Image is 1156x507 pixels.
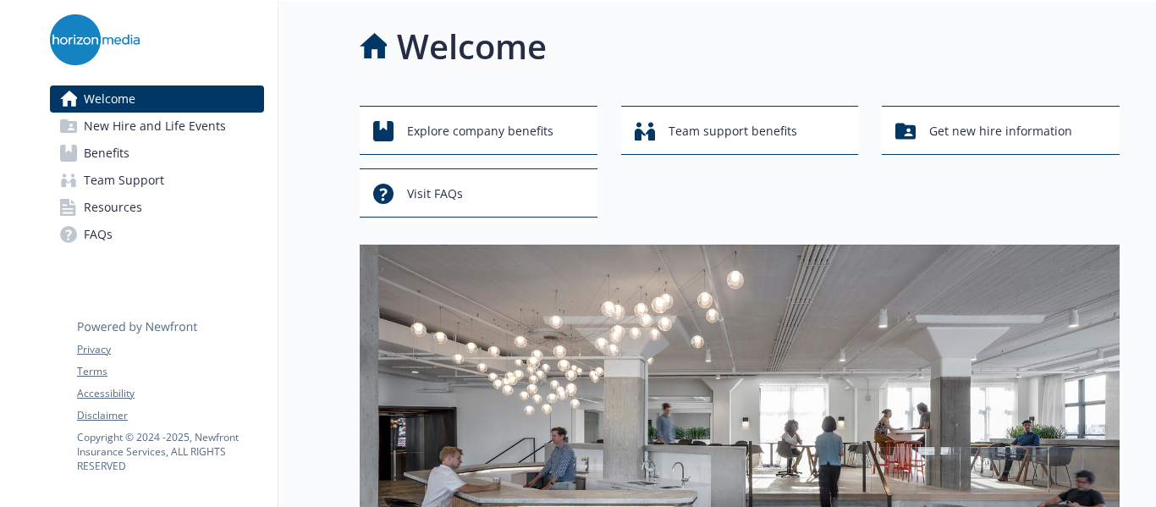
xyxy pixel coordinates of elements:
[669,115,797,147] span: Team support benefits
[84,221,113,248] span: FAQs
[84,194,142,221] span: Resources
[84,140,129,167] span: Benefits
[50,113,264,140] a: New Hire and Life Events
[621,106,859,155] button: Team support benefits
[50,221,264,248] a: FAQs
[77,364,263,379] a: Terms
[929,115,1072,147] span: Get new hire information
[360,168,597,218] button: Visit FAQs
[84,167,164,194] span: Team Support
[50,194,264,221] a: Resources
[77,342,263,357] a: Privacy
[77,386,263,401] a: Accessibility
[84,85,135,113] span: Welcome
[360,106,597,155] button: Explore company benefits
[84,113,226,140] span: New Hire and Life Events
[407,178,463,210] span: Visit FAQs
[882,106,1120,155] button: Get new hire information
[50,140,264,167] a: Benefits
[77,408,263,423] a: Disclaimer
[397,21,547,72] h1: Welcome
[77,430,263,473] p: Copyright © 2024 - 2025 , Newfront Insurance Services, ALL RIGHTS RESERVED
[407,115,553,147] span: Explore company benefits
[50,167,264,194] a: Team Support
[50,85,264,113] a: Welcome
